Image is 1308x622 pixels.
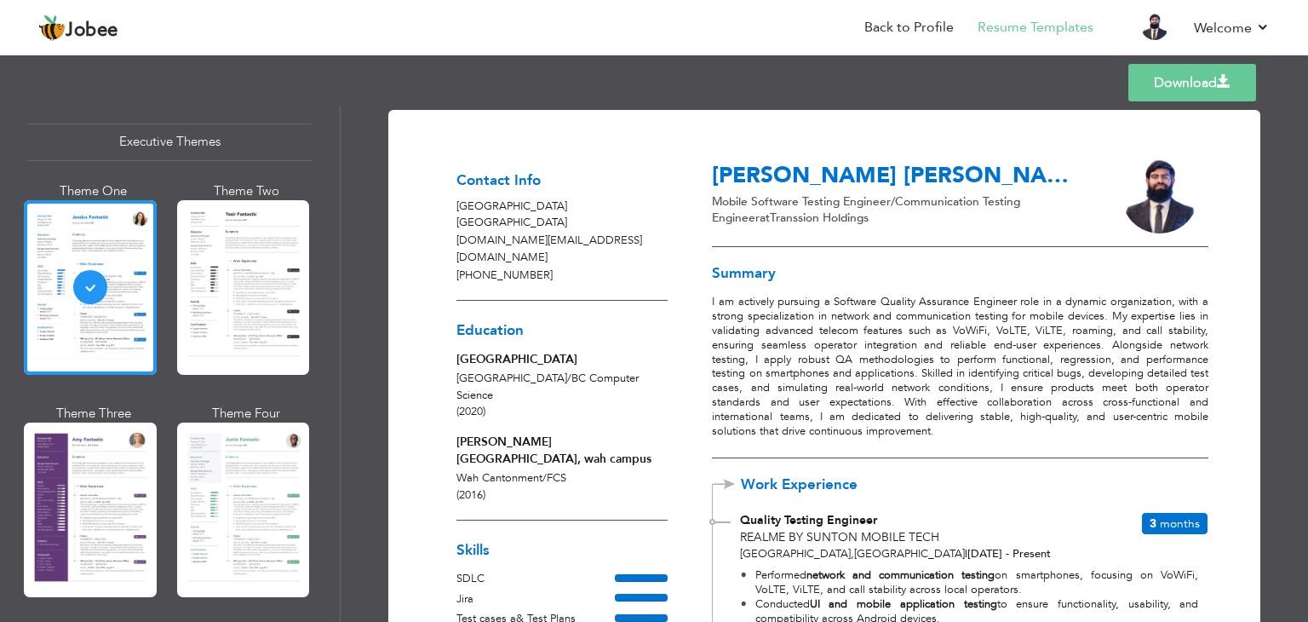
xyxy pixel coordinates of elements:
div: SDLC [456,571,615,588]
h3: Summary [712,266,1208,282]
div: Executive Themes [27,124,313,160]
div: [PERSON_NAME][GEOGRAPHIC_DATA], wah campus [456,434,668,469]
h3: Contact Info [456,173,668,189]
span: Wah Cantonment FCS [456,470,566,486]
p: [DOMAIN_NAME][EMAIL_ADDRESS][DOMAIN_NAME] [456,233,668,266]
h3: Skills [456,543,668,559]
span: at [760,210,770,226]
a: Jobee [38,14,118,42]
img: wBevi3FEgkn4QAAAABJRU5ErkJggg== [1122,157,1198,233]
strong: UI and mobile application testing [810,596,997,612]
a: Welcome [1194,18,1270,38]
span: [DATE] - Present [965,546,1051,562]
span: (2020) [456,404,485,419]
span: [GEOGRAPHIC_DATA] BC Computer Science [456,371,639,403]
span: | [965,546,967,562]
p: Mobile Software Testing Engineer/Communication Testing Engineer Transsion Holdings [712,193,1084,227]
span: (2016) [456,487,485,503]
a: Download [1128,64,1256,101]
img: Profile Img [1141,13,1168,40]
div: [GEOGRAPHIC_DATA] [456,351,668,369]
span: Months [1160,515,1200,532]
span: [GEOGRAPHIC_DATA] [GEOGRAPHIC_DATA] [740,546,965,562]
p: I am actively pursuing a Software Quality Assurance Engineer role in a dynamic organization, with... [712,295,1208,439]
span: Quality Testing Engineer [740,512,877,528]
p: [GEOGRAPHIC_DATA] [GEOGRAPHIC_DATA] [456,199,668,232]
span: / [542,470,547,486]
span: Work Experience [741,477,885,493]
div: Theme One [27,182,160,200]
span: Realme by Sunton Mobile Tech [740,529,939,545]
a: Back to Profile [864,18,954,37]
strong: network and communication testing [806,567,995,583]
p: [PHONE_NUMBER] [456,268,668,285]
span: / [567,371,571,386]
div: Jira [456,591,615,608]
p: Performed on smartphones, focusing on VoWiFi, VoLTE, ViLTE, and call stability across local opera... [755,568,1199,597]
div: Theme Four [181,405,313,423]
img: jobee.io [38,14,66,42]
span: , [851,546,854,562]
h3: Education [456,323,668,339]
h3: [PERSON_NAME] [PERSON_NAME] [712,164,1084,190]
div: Theme Three [27,405,160,423]
span: Jobee [66,21,118,40]
a: Resume Templates [978,18,1093,37]
span: 3 [1150,515,1156,532]
div: Theme Two [181,182,313,200]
